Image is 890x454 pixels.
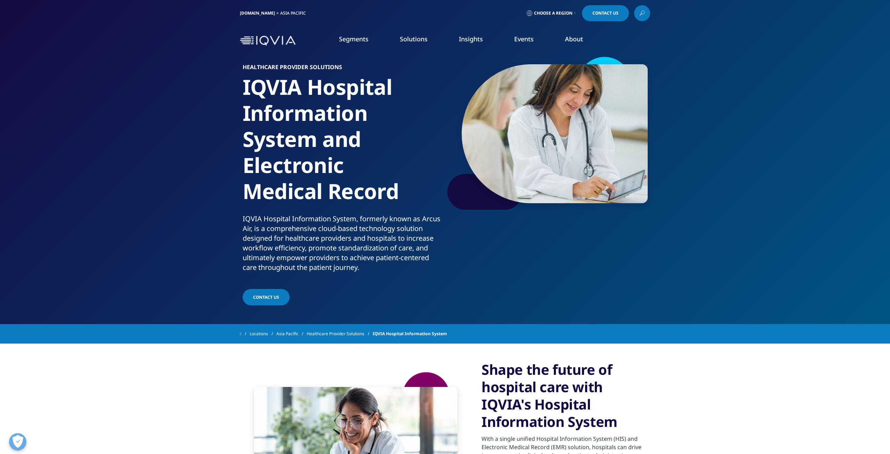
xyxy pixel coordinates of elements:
a: Asia Pacific [276,328,307,340]
a: About [565,35,583,43]
a: Insights [459,35,483,43]
span: IQVIA Hospital Information System [373,328,447,340]
h6: HEALTHCARE PROVIDER SOLUTIONS [243,64,443,74]
span: CONTACT US [253,294,279,300]
a: Locations [250,328,276,340]
div: Asia Pacific [280,10,309,16]
img: IQVIA Healthcare Information Technology and Pharma Clinical Research Company [240,36,296,46]
h1: IQVIA Hospital Information System and Electronic Medical Record [243,74,443,214]
a: Healthcare Provider Solutions [307,328,373,340]
a: Segments [339,35,369,43]
a: CONTACT US [243,289,290,305]
nav: Primary [298,24,650,57]
img: 200_doctor-sharing-information-no-tablet-with-patient.jpg [462,64,648,203]
span: Choose a Region [534,10,573,16]
h3: Shape the future of hospital care with IQVIA's Hospital Information System [482,361,650,430]
a: [DOMAIN_NAME] [240,10,275,16]
a: Events [514,35,534,43]
a: Solutions [400,35,428,43]
a: Contact Us [582,5,629,21]
p: IQVIA Hospital Information System, formerly known as Arcus Air, is a comprehensive cloud-based te... [243,214,443,276]
button: Open Preferences [9,433,26,451]
span: Contact Us [592,11,618,15]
